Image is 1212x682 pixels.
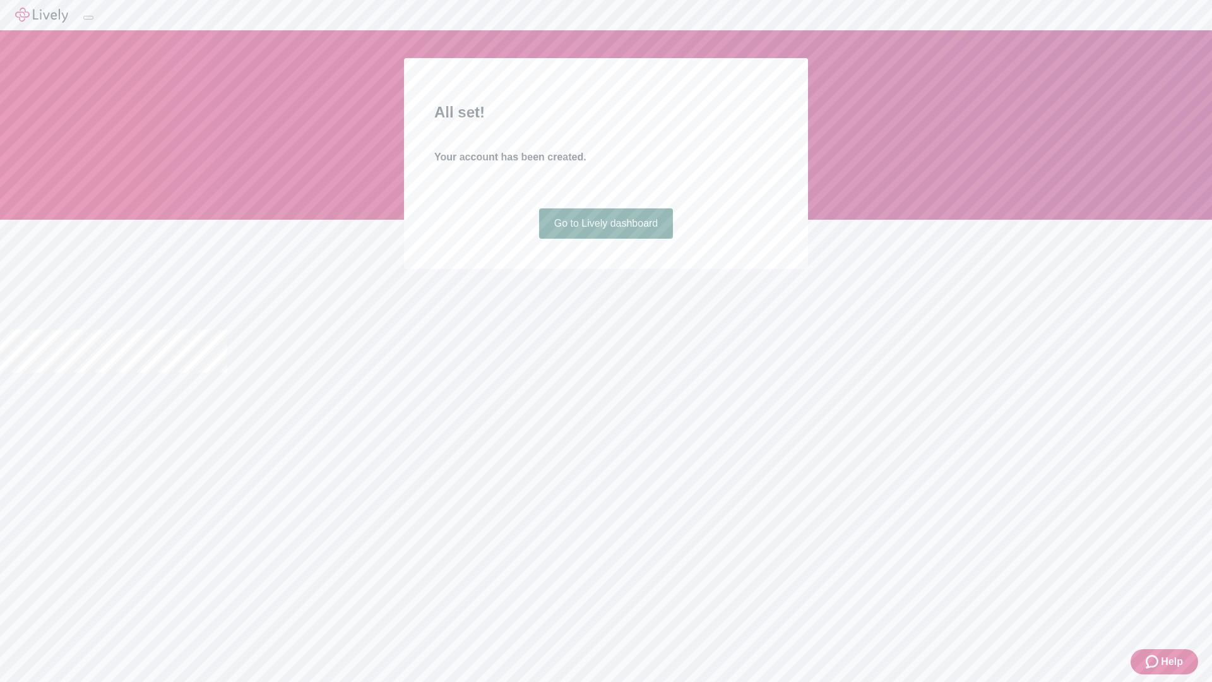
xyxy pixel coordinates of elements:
[434,150,778,165] h4: Your account has been created.
[1131,649,1198,674] button: Zendesk support iconHelp
[83,16,93,20] button: Log out
[15,8,68,23] img: Lively
[539,208,674,239] a: Go to Lively dashboard
[434,101,778,124] h2: All set!
[1161,654,1183,669] span: Help
[1146,654,1161,669] svg: Zendesk support icon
